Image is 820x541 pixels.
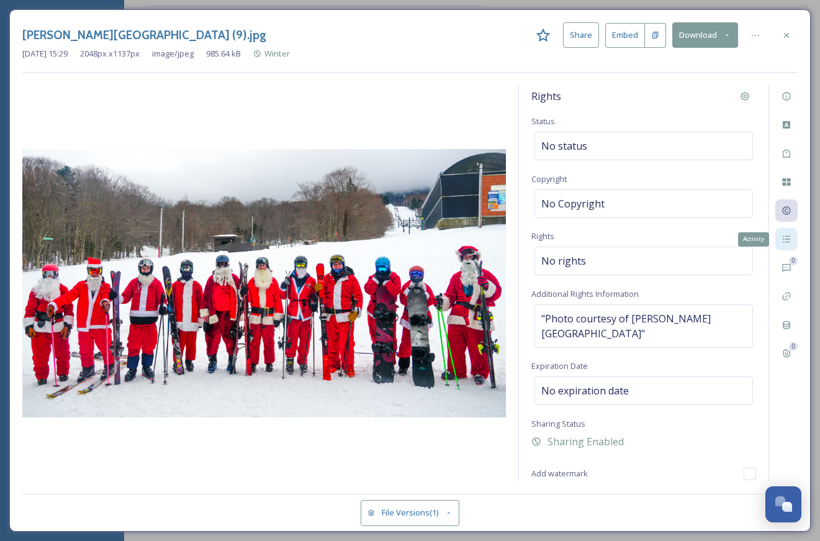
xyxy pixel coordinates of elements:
span: No Copyright [541,196,605,211]
button: Share [563,22,599,48]
div: 0 [789,257,798,265]
div: 0 [789,342,798,351]
span: [DATE] 15:29 [22,48,68,60]
span: 985.64 kB [206,48,241,60]
button: Download [672,22,738,48]
h3: [PERSON_NAME][GEOGRAPHIC_DATA] (9).jpg [22,26,266,44]
span: Add watermark [531,468,588,480]
span: No expiration date [541,383,629,398]
span: Sharing Enabled [547,434,624,449]
span: No status [541,139,587,153]
span: Winter [264,48,290,59]
button: Open Chat [765,486,801,522]
span: No rights [541,253,586,268]
button: Embed [605,23,645,48]
span: Sharing Status [531,418,585,429]
span: Expiration Date [531,360,588,371]
span: Rights [531,230,554,242]
div: Activity [738,232,769,246]
button: File Versions(1) [361,500,460,525]
span: image/jpeg [152,48,194,60]
span: 2048 px x 1137 px [80,48,140,60]
img: 176662550.jpg [22,149,506,417]
span: Status [531,116,555,127]
span: Rights [531,89,561,104]
span: Copyright [531,173,567,184]
span: "Photo courtesy of [PERSON_NAME][GEOGRAPHIC_DATA]" [541,311,746,341]
span: Additional Rights Information [531,288,639,299]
